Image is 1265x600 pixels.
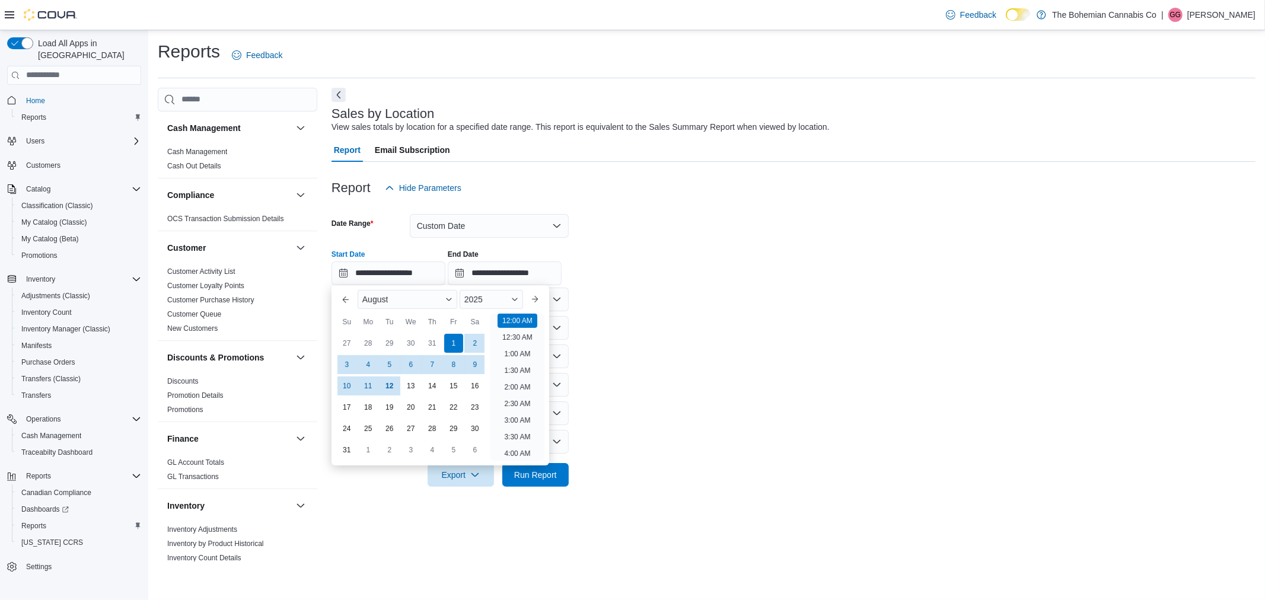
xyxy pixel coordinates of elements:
[17,486,96,500] a: Canadian Compliance
[514,469,557,481] span: Run Report
[2,271,146,288] button: Inventory
[380,419,399,438] div: day-26
[21,93,141,108] span: Home
[167,161,221,171] span: Cash Out Details
[2,411,146,427] button: Operations
[402,376,420,395] div: day-13
[17,388,141,403] span: Transfers
[21,521,46,531] span: Reports
[21,488,91,497] span: Canadian Compliance
[21,218,87,227] span: My Catalog (Classic)
[33,37,141,61] span: Load All Apps in [GEOGRAPHIC_DATA]
[167,406,203,414] a: Promotions
[941,3,1001,27] a: Feedback
[26,136,44,146] span: Users
[17,110,51,125] a: Reports
[2,133,146,149] button: Users
[17,289,95,303] a: Adjustments (Classic)
[17,355,141,369] span: Purchase Orders
[444,419,463,438] div: day-29
[167,267,235,276] span: Customer Activity List
[17,199,141,213] span: Classification (Classic)
[21,538,83,547] span: [US_STATE] CCRS
[17,232,141,246] span: My Catalog (Beta)
[158,40,220,63] h1: Reports
[17,339,56,353] a: Manifests
[17,429,86,443] a: Cash Management
[423,355,442,374] div: day-7
[337,398,356,417] div: day-17
[167,214,284,224] span: OCS Transaction Submission Details
[17,199,98,213] a: Classification (Classic)
[499,380,535,394] li: 2:00 AM
[21,448,93,457] span: Traceabilty Dashboard
[167,122,291,134] button: Cash Management
[21,134,49,148] button: Users
[17,248,62,263] a: Promotions
[167,553,241,563] span: Inventory Count Details
[21,272,60,286] button: Inventory
[167,377,199,385] a: Discounts
[448,250,479,259] label: End Date
[17,322,141,336] span: Inventory Manager (Classic)
[12,534,146,551] button: [US_STATE] CCRS
[167,405,203,414] span: Promotions
[17,110,141,125] span: Reports
[444,398,463,417] div: day-22
[466,312,485,331] div: Sa
[380,176,466,200] button: Hide Parameters
[402,398,420,417] div: day-20
[167,352,264,363] h3: Discounts & Promotions
[17,486,141,500] span: Canadian Compliance
[12,354,146,371] button: Purchase Orders
[167,282,244,290] a: Customer Loyalty Points
[410,214,569,238] button: Custom Date
[466,441,485,459] div: day-6
[167,324,218,333] a: New Customers
[167,539,264,548] span: Inventory by Product Historical
[402,419,420,438] div: day-27
[21,158,141,173] span: Customers
[167,242,206,254] h3: Customer
[17,372,141,386] span: Transfers (Classic)
[17,388,56,403] a: Transfers
[158,145,317,178] div: Cash Management
[2,181,146,197] button: Catalog
[444,376,463,395] div: day-15
[21,341,52,350] span: Manifests
[12,501,146,518] a: Dashboards
[490,314,544,461] ul: Time
[336,290,355,309] button: Previous Month
[402,441,420,459] div: day-3
[21,559,141,574] span: Settings
[359,398,378,417] div: day-18
[2,558,146,575] button: Settings
[1161,8,1164,22] p: |
[337,376,356,395] div: day-10
[402,312,420,331] div: We
[167,281,244,291] span: Customer Loyalty Points
[21,94,50,108] a: Home
[464,295,483,304] span: 2025
[294,499,308,513] button: Inventory
[17,248,141,263] span: Promotions
[21,505,69,514] span: Dashboards
[498,330,537,344] li: 12:30 AM
[380,398,399,417] div: day-19
[334,138,361,162] span: Report
[167,352,291,363] button: Discounts & Promotions
[21,291,90,301] span: Adjustments (Classic)
[167,148,227,156] a: Cash Management
[12,518,146,534] button: Reports
[499,446,535,461] li: 4:00 AM
[423,441,442,459] div: day-4
[12,304,146,321] button: Inventory Count
[167,376,199,386] span: Discounts
[167,458,224,467] span: GL Account Totals
[359,441,378,459] div: day-1
[444,355,463,374] div: day-8
[402,355,420,374] div: day-6
[359,419,378,438] div: day-25
[26,96,45,106] span: Home
[21,391,51,400] span: Transfers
